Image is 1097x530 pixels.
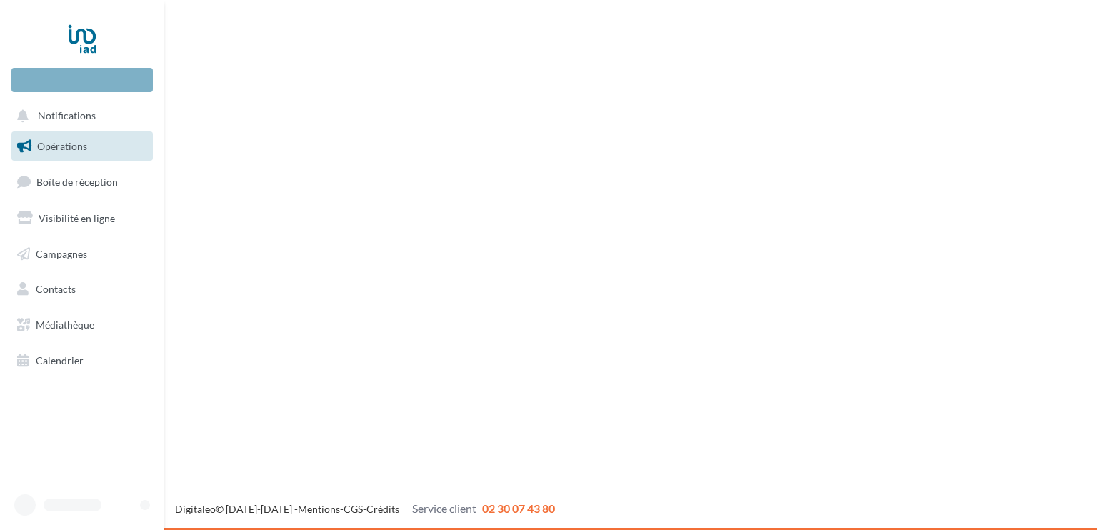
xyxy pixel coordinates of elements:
[9,204,156,234] a: Visibilité en ligne
[11,68,153,92] div: Nouvelle campagne
[9,274,156,304] a: Contacts
[175,503,555,515] span: © [DATE]-[DATE] - - -
[9,239,156,269] a: Campagnes
[36,283,76,295] span: Contacts
[344,503,363,515] a: CGS
[482,501,555,515] span: 02 30 07 43 80
[298,503,340,515] a: Mentions
[9,166,156,197] a: Boîte de réception
[9,131,156,161] a: Opérations
[366,503,399,515] a: Crédits
[9,310,156,340] a: Médiathèque
[36,354,84,366] span: Calendrier
[412,501,476,515] span: Service client
[36,247,87,259] span: Campagnes
[175,503,216,515] a: Digitaleo
[36,319,94,331] span: Médiathèque
[39,212,115,224] span: Visibilité en ligne
[9,346,156,376] a: Calendrier
[36,176,118,188] span: Boîte de réception
[37,140,87,152] span: Opérations
[38,110,96,122] span: Notifications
